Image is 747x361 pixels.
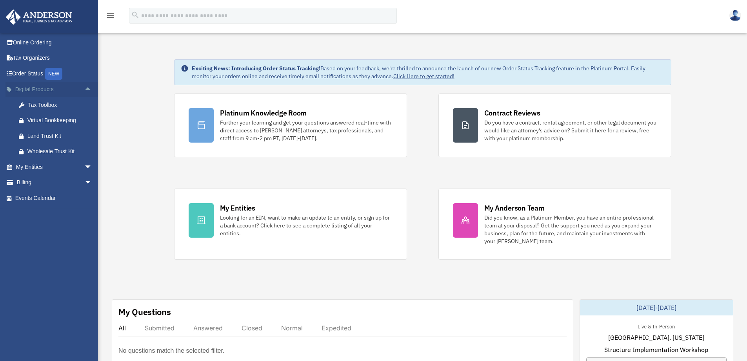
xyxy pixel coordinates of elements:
div: Looking for an EIN, want to make an update to an entity, or sign up for a bank account? Click her... [220,214,393,237]
div: Further your learning and get your questions answered real-time with direct access to [PERSON_NAM... [220,119,393,142]
a: Virtual Bookkeeping [11,113,104,128]
p: No questions match the selected filter. [118,345,224,356]
div: Normal [281,324,303,332]
a: Platinum Knowledge Room Further your learning and get your questions answered real-time with dire... [174,93,407,157]
a: Order StatusNEW [5,66,104,82]
div: Answered [193,324,223,332]
div: My Anderson Team [484,203,545,213]
span: arrow_drop_down [84,159,100,175]
div: Based on your feedback, we're thrilled to announce the launch of our new Order Status Tracking fe... [192,64,665,80]
span: arrow_drop_up [84,82,100,98]
i: menu [106,11,115,20]
i: search [131,11,140,19]
span: arrow_drop_down [84,175,100,191]
div: Tax Toolbox [27,100,94,110]
div: Do you have a contract, rental agreement, or other legal document you would like an attorney's ad... [484,119,657,142]
div: [DATE]-[DATE] [580,300,733,315]
div: My Entities [220,203,255,213]
img: User Pic [729,10,741,21]
div: Wholesale Trust Kit [27,147,94,156]
a: My Entities Looking for an EIN, want to make an update to an entity, or sign up for a bank accoun... [174,189,407,260]
div: NEW [45,68,62,80]
a: Billingarrow_drop_down [5,175,104,191]
a: My Entitiesarrow_drop_down [5,159,104,175]
div: Platinum Knowledge Room [220,108,307,118]
div: Closed [242,324,262,332]
a: Tax Organizers [5,50,104,66]
div: Submitted [145,324,174,332]
a: Wholesale Trust Kit [11,144,104,159]
div: Contract Reviews [484,108,540,118]
a: Digital Productsarrow_drop_up [5,82,104,97]
div: Expedited [322,324,351,332]
div: All [118,324,126,332]
span: Structure Implementation Workshop [604,345,708,354]
strong: Exciting News: Introducing Order Status Tracking! [192,65,320,72]
a: Tax Toolbox [11,97,104,113]
div: Virtual Bookkeeping [27,115,94,125]
div: Land Trust Kit [27,131,94,141]
a: Online Ordering [5,35,104,50]
div: My Questions [118,306,171,318]
a: Contract Reviews Do you have a contract, rental agreement, or other legal document you would like... [438,93,671,157]
a: Click Here to get started! [393,73,454,80]
span: [GEOGRAPHIC_DATA], [US_STATE] [608,333,704,342]
div: Did you know, as a Platinum Member, you have an entire professional team at your disposal? Get th... [484,214,657,245]
img: Anderson Advisors Platinum Portal [4,9,75,25]
a: Events Calendar [5,190,104,206]
a: Land Trust Kit [11,128,104,144]
a: My Anderson Team Did you know, as a Platinum Member, you have an entire professional team at your... [438,189,671,260]
div: Live & In-Person [631,322,681,330]
a: menu [106,14,115,20]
